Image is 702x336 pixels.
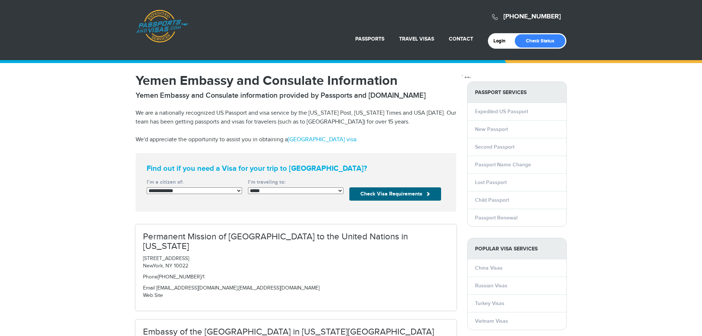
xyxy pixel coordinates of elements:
a: Passport Name Change [475,162,531,168]
strong: PASSPORT SERVICES [468,82,566,103]
p: [STREET_ADDRESS] NewYork, NY 10022 [143,255,449,270]
a: Passport Renewal [475,215,517,221]
a: Web Site [143,292,163,298]
label: I’m traveling to: [248,179,343,186]
button: Check Visa Requirements [349,187,441,201]
a: Russian Visas [475,283,507,289]
a: [GEOGRAPHIC_DATA] visa. [288,136,358,143]
a: [PHONE_NUMBER] [503,13,561,21]
a: Check Status [515,34,565,48]
strong: Find out if you need a Visa for your trip to [GEOGRAPHIC_DATA]? [147,164,445,173]
a: China Visas [475,265,503,271]
p: We'd appreciate the opportunity to assist you in obtaining a [136,135,456,144]
span: Phone [143,274,158,280]
h1: Yemen Embassy and Consulate Information [136,74,456,87]
span: Email [143,285,155,291]
a: New Passport [475,126,508,132]
a: [EMAIL_ADDRESS][DOMAIN_NAME],[EMAIL_ADDRESS][DOMAIN_NAME] [156,285,319,291]
a: Contact [449,36,473,42]
h3: Permanent Mission of [GEOGRAPHIC_DATA] to the United Nations in [US_STATE] [143,232,449,252]
a: Travel Visas [399,36,434,42]
a: Child Passport [475,197,509,203]
a: Expedited US Passport [475,108,528,115]
a: Second Passport [475,144,514,150]
a: Lost Passport [475,179,507,186]
p: We are a nationally recognized US Passport and visa service by the [US_STATE] Post, [US_STATE] Ti... [136,109,456,127]
a: Turkey Visas [475,300,504,306]
strong: Popular Visa Services [468,238,566,259]
a: Passports [355,36,384,42]
a: Passports & [DOMAIN_NAME] [136,10,188,43]
a: Vietnam Visas [475,318,508,324]
label: I’m a citizen of: [147,179,242,186]
h2: Yemen Embassy and Consulate information provided by Passports and [DOMAIN_NAME] [136,91,456,100]
a: Login [493,38,511,44]
p: [PHONE_NUMBER]/1 [143,274,449,281]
